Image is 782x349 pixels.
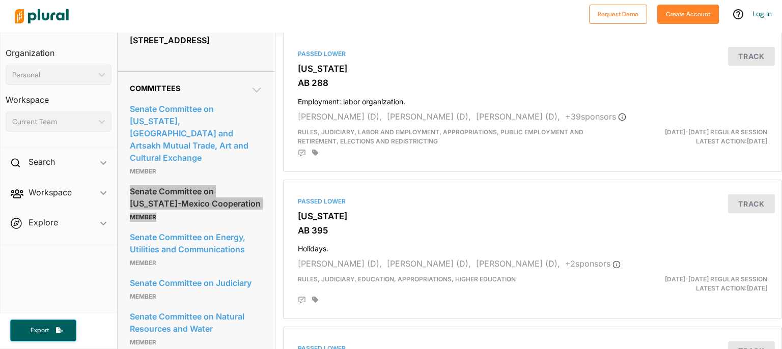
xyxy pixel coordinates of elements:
span: [PERSON_NAME] (D), [387,111,471,122]
div: Add tags [312,296,318,303]
h3: Organization [6,38,111,61]
a: Create Account [657,8,719,19]
div: Passed Lower [298,197,767,206]
span: Rules, Judiciary, Labor and Employment, Appropriations, Public Employment and Retirement, Electio... [298,128,583,145]
span: Rules, Judiciary, Education, Appropriations, Higher Education [298,275,516,283]
a: Request Demo [589,8,647,19]
h4: Holidays. [298,240,767,253]
p: Member [130,290,263,303]
div: Current Team [12,117,95,127]
span: [PERSON_NAME] (D), [298,111,382,122]
div: Latest Action: [DATE] [613,128,775,146]
span: [DATE]-[DATE] Regular Session [665,128,767,136]
button: Export [10,319,76,341]
h4: Employment: labor organization. [298,93,767,106]
h3: AB 395 [298,225,767,236]
a: Log In [752,9,772,18]
a: Senate Committee on Natural Resources and Water [130,309,263,336]
h3: Workspace [6,85,111,107]
span: [PERSON_NAME] (D), [298,258,382,269]
div: Personal [12,70,95,80]
a: Senate Committee on [US_STATE], [GEOGRAPHIC_DATA] and Artsakh Mutual Trade, Art and Cultural Exch... [130,101,263,165]
div: Passed Lower [298,49,767,59]
p: member [130,165,263,178]
button: Track [728,194,775,213]
button: Track [728,47,775,66]
button: Create Account [657,5,719,24]
div: [STREET_ADDRESS] [130,33,263,48]
span: [DATE]-[DATE] Regular Session [665,275,767,283]
div: Add Position Statement [298,296,306,304]
h3: [US_STATE] [298,64,767,74]
button: Request Demo [589,5,647,24]
span: Committees [130,84,180,93]
p: Member [130,257,263,269]
h2: Search [29,156,55,167]
span: + 2 sponsor s [565,258,621,269]
p: member [130,211,263,223]
div: Latest Action: [DATE] [613,275,775,293]
span: + 39 sponsor s [565,111,626,122]
span: Export [23,326,56,335]
p: Member [130,336,263,348]
span: [PERSON_NAME] (D), [476,258,560,269]
a: Senate Committee on [US_STATE]-Mexico Cooperation [130,184,263,211]
a: Senate Committee on Judiciary [130,275,263,290]
span: [PERSON_NAME] (D), [476,111,560,122]
span: [PERSON_NAME] (D), [387,258,471,269]
div: Add Position Statement [298,149,306,157]
h3: [US_STATE] [298,211,767,221]
div: Add tags [312,149,318,156]
h3: AB 288 [298,78,767,88]
a: Senate Committee on Energy, Utilities and Communications [130,229,263,257]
